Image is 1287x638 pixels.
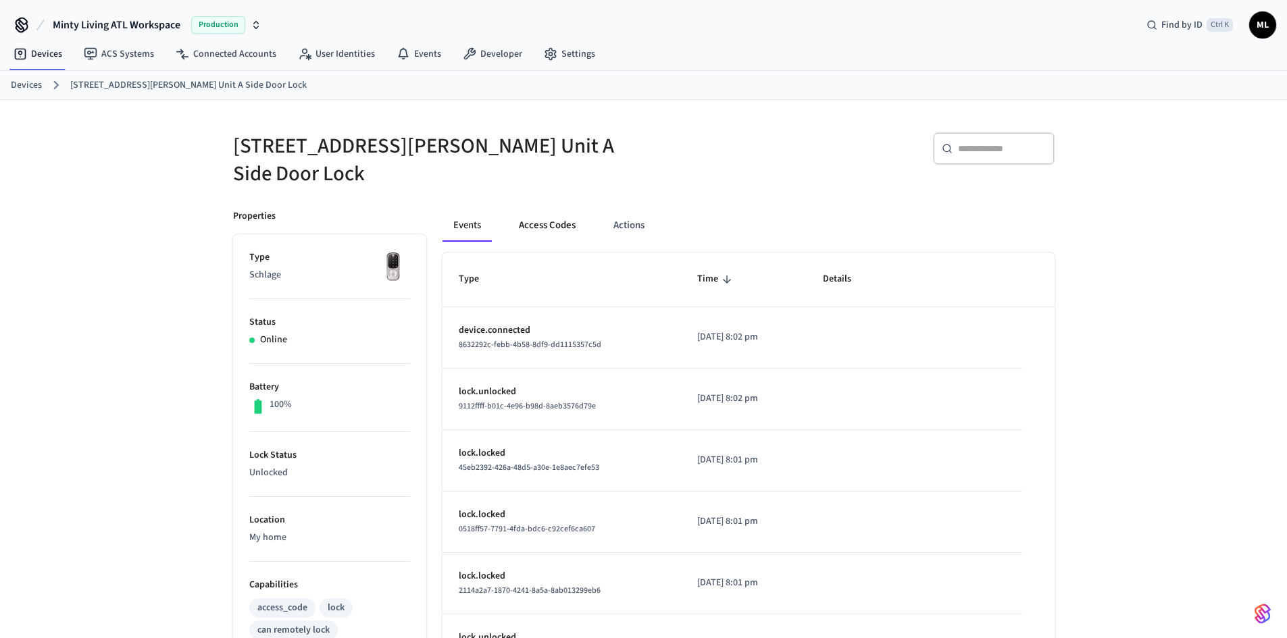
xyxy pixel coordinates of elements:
[328,601,345,615] div: lock
[1136,13,1244,37] div: Find by IDCtrl K
[73,42,165,66] a: ACS Systems
[257,623,330,637] div: can remotely lock
[249,250,410,265] p: Type
[459,523,595,535] span: 0518ff57-7791-4fda-bdc6-c92cef6ca607
[249,315,410,329] p: Status
[287,42,386,66] a: User Identities
[533,42,606,66] a: Settings
[249,513,410,527] p: Location
[697,576,791,590] p: [DATE] 8:01 pm
[1251,13,1275,37] span: ML
[249,578,410,592] p: Capabilities
[459,585,601,596] span: 2114a2a7-1870-4241-8a5a-8ab013299eb6
[249,448,410,462] p: Lock Status
[249,380,410,394] p: Battery
[1207,18,1233,32] span: Ctrl K
[697,269,736,290] span: Time
[697,453,791,467] p: [DATE] 8:01 pm
[233,209,276,223] p: Properties
[249,466,410,480] p: Unlocked
[508,209,586,242] button: Access Codes
[459,385,665,399] p: lock.unlocked
[191,16,245,34] span: Production
[459,508,665,522] p: lock.locked
[53,17,180,33] span: Minty Living ATL Workspace
[603,209,655,242] button: Actions
[459,339,601,350] span: 8632292c-febb-4b58-8df9-dd1115357c5d
[459,269,497,290] span: Type
[443,209,492,242] button: Events
[452,42,533,66] a: Developer
[697,392,791,406] p: [DATE] 8:02 pm
[376,250,410,284] img: Yale Assure Touchscreen Wifi Smart Lock, Satin Nickel, Front
[11,78,42,92] a: Devices
[443,209,1055,242] div: ant example
[3,42,73,66] a: Devices
[1249,11,1276,38] button: ML
[386,42,452,66] a: Events
[459,400,596,412] span: 9112ffff-b01c-4e96-b98d-8aeb3576d79e
[249,268,410,282] p: Schlage
[249,531,410,545] p: My home
[1255,603,1271,624] img: SeamLogoGradient.69752ec5.svg
[165,42,287,66] a: Connected Accounts
[233,132,636,188] h5: [STREET_ADDRESS][PERSON_NAME] Unit A Side Door Lock
[823,269,869,290] span: Details
[459,462,599,473] span: 45eb2392-426a-48d5-a30e-1e8aec7efe53
[260,333,287,347] p: Online
[459,446,665,460] p: lock.locked
[270,398,292,412] p: 100%
[1161,18,1203,32] span: Find by ID
[70,78,307,92] a: [STREET_ADDRESS][PERSON_NAME] Unit A Side Door Lock
[257,601,307,615] div: access_code
[697,330,791,344] p: [DATE] 8:02 pm
[459,323,665,338] p: device.connected
[697,514,791,529] p: [DATE] 8:01 pm
[459,569,665,583] p: lock.locked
